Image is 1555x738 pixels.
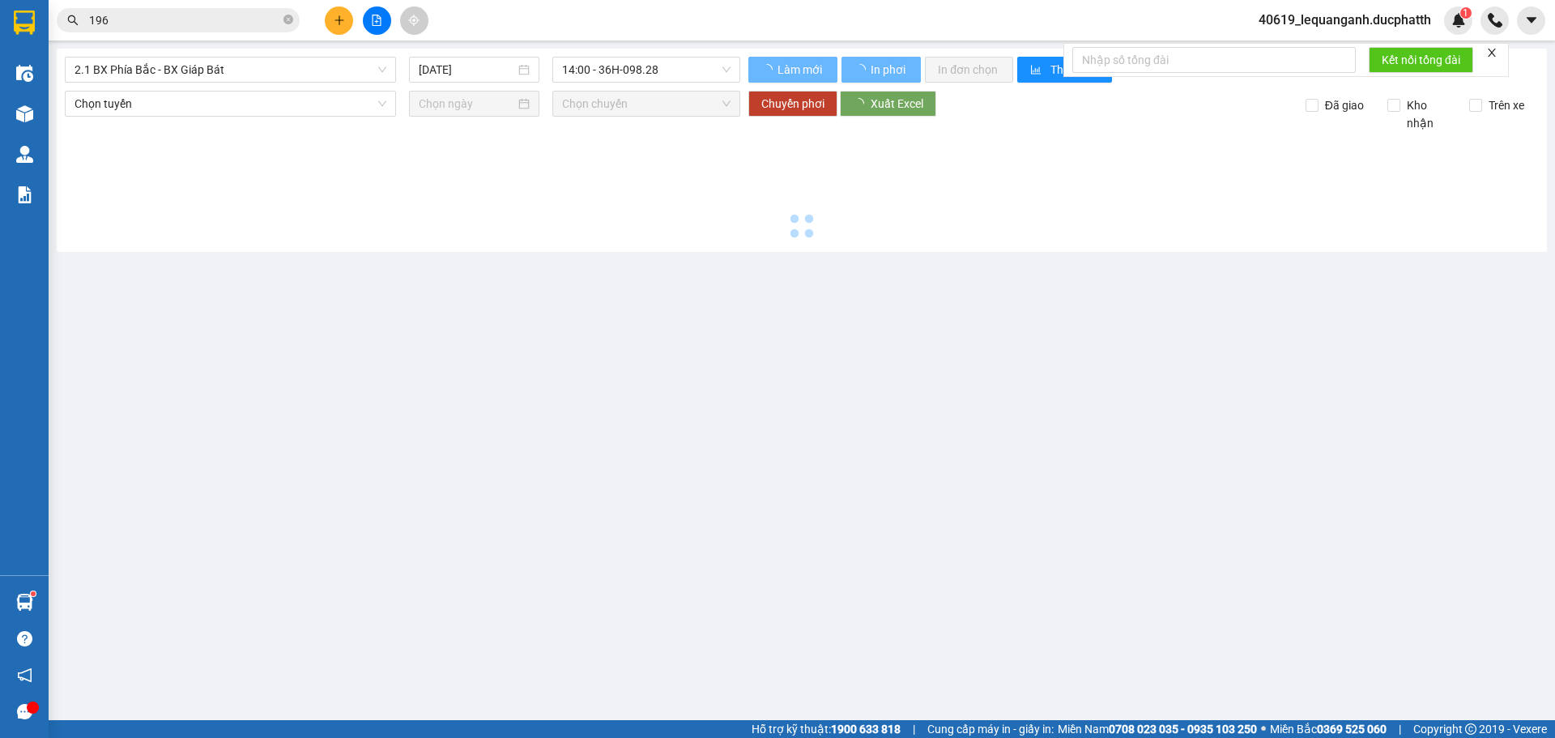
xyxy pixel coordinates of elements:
span: loading [761,64,775,75]
span: question-circle [17,631,32,646]
span: 2.1 BX Phía Bắc - BX Giáp Bát [75,58,386,82]
strong: 0369 525 060 [1317,723,1387,736]
span: caret-down [1524,13,1539,28]
img: warehouse-icon [16,65,33,82]
span: Làm mới [777,61,824,79]
input: Chọn ngày [419,95,515,113]
span: Chọn chuyến [562,92,731,116]
button: Làm mới [748,57,837,83]
span: loading [854,64,868,75]
button: file-add [363,6,391,35]
span: file-add [371,15,382,26]
sup: 1 [31,591,36,596]
span: Xuất Excel [871,95,923,113]
span: message [17,704,32,719]
span: aim [408,15,420,26]
span: Đã giao [1319,96,1370,114]
span: plus [334,15,345,26]
span: Cung cấp máy in - giấy in: [927,720,1054,738]
img: warehouse-icon [16,594,33,611]
span: 1 [1463,7,1468,19]
strong: 1900 633 818 [831,723,901,736]
img: phone-icon [1488,13,1502,28]
span: Miền Bắc [1270,720,1387,738]
sup: 1 [1460,7,1472,19]
span: Miền Nam [1058,720,1257,738]
button: bar-chartThống kê [1017,57,1112,83]
span: bar-chart [1030,64,1044,77]
span: close-circle [283,15,293,24]
input: 15/09/2025 [419,61,515,79]
button: Xuất Excel [840,91,936,117]
strong: 0708 023 035 - 0935 103 250 [1109,723,1257,736]
img: solution-icon [16,186,33,203]
img: icon-new-feature [1451,13,1466,28]
span: search [67,15,79,26]
button: Kết nối tổng đài [1369,47,1473,73]
span: Kho nhận [1400,96,1457,132]
span: notification [17,668,32,683]
button: In đơn chọn [925,57,1013,83]
span: In phơi [871,61,908,79]
span: Thống kê [1050,61,1099,79]
button: aim [400,6,428,35]
span: ⚪️ [1261,726,1266,732]
span: close [1486,47,1497,58]
input: Nhập số tổng đài [1072,47,1356,73]
span: 14:00 - 36H-098.28 [562,58,731,82]
span: Chọn tuyến [75,92,386,116]
img: warehouse-icon [16,146,33,163]
span: 40619_lequanganh.ducphatth [1246,10,1444,30]
button: plus [325,6,353,35]
span: Hỗ trợ kỹ thuật: [752,720,901,738]
span: | [913,720,915,738]
span: | [1399,720,1401,738]
button: Chuyển phơi [748,91,837,117]
span: close-circle [283,13,293,28]
button: caret-down [1517,6,1545,35]
img: logo-vxr [14,11,35,35]
span: loading [853,98,871,109]
span: copyright [1465,723,1476,735]
span: Trên xe [1482,96,1531,114]
img: warehouse-icon [16,105,33,122]
span: Kết nối tổng đài [1382,51,1460,69]
button: In phơi [841,57,921,83]
input: Tìm tên, số ĐT hoặc mã đơn [89,11,280,29]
